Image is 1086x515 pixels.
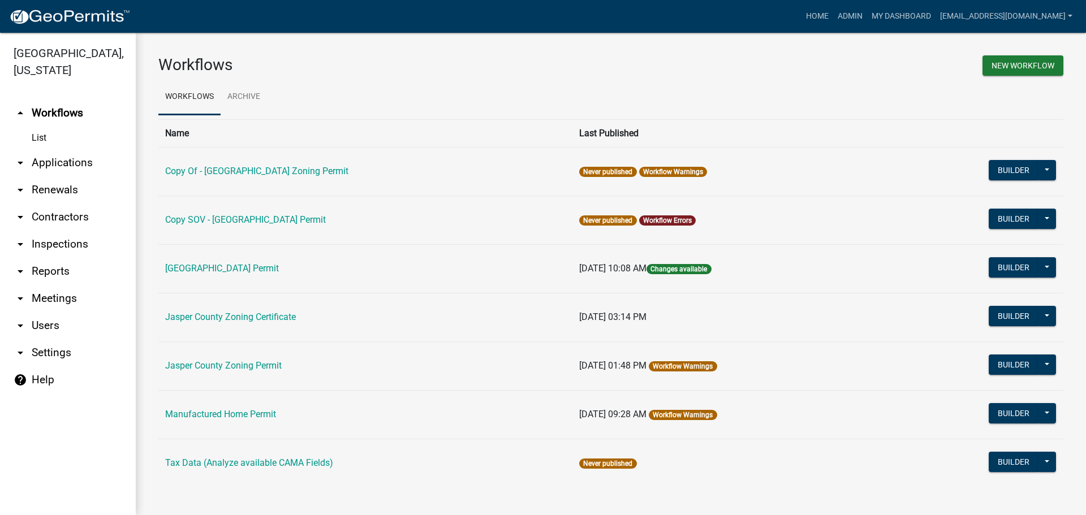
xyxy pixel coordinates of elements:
a: Home [801,6,833,27]
a: [GEOGRAPHIC_DATA] Permit [165,263,279,274]
span: [DATE] 10:08 AM [579,263,647,274]
button: Builder [989,209,1038,229]
h3: Workflows [158,55,602,75]
a: Jasper County Zoning Certificate [165,311,296,322]
button: Builder [989,354,1038,375]
i: arrow_drop_down [14,156,27,170]
button: New Workflow [982,55,1063,76]
a: Archive [221,79,267,115]
i: arrow_drop_down [14,319,27,332]
a: Workflow Warnings [643,168,703,176]
i: arrow_drop_down [14,183,27,197]
span: Never published [579,458,636,469]
i: arrow_drop_down [14,292,27,305]
button: Builder [989,160,1038,180]
span: Never published [579,167,636,177]
i: arrow_drop_down [14,210,27,224]
a: Workflow Warnings [653,362,713,370]
a: Admin [833,6,867,27]
a: Copy Of - [GEOGRAPHIC_DATA] Zoning Permit [165,166,348,176]
a: Workflow Errors [643,217,692,224]
i: arrow_drop_down [14,237,27,251]
a: Workflow Warnings [653,411,713,419]
span: [DATE] 01:48 PM [579,360,647,371]
button: Builder [989,452,1038,472]
a: My Dashboard [867,6,936,27]
i: help [14,373,27,387]
span: [DATE] 03:14 PM [579,311,647,322]
button: Builder [989,403,1038,423]
span: Never published [579,215,636,226]
a: Copy SOV - [GEOGRAPHIC_DATA] Permit [165,214,326,225]
a: Workflows [158,79,221,115]
th: Name [158,119,572,147]
th: Last Published [572,119,891,147]
a: [EMAIL_ADDRESS][DOMAIN_NAME] [936,6,1077,27]
span: [DATE] 09:28 AM [579,409,647,419]
a: Manufactured Home Permit [165,409,276,419]
i: arrow_drop_down [14,265,27,278]
span: Changes available [647,264,711,274]
button: Builder [989,257,1038,278]
a: Tax Data (Analyze available CAMA Fields) [165,457,333,468]
a: Jasper County Zoning Permit [165,360,282,371]
button: Builder [989,306,1038,326]
i: arrow_drop_down [14,346,27,360]
i: arrow_drop_up [14,106,27,120]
